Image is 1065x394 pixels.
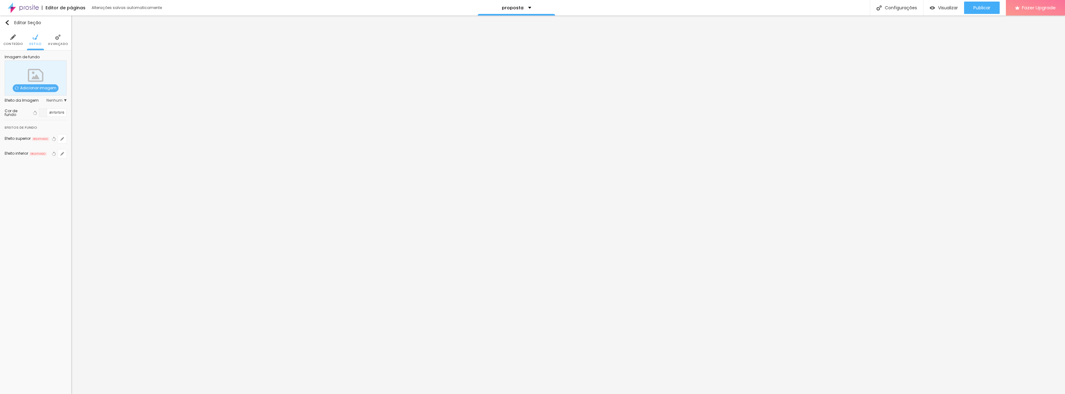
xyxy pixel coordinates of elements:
span: Visualizar [938,5,958,10]
div: Efeitos de fundo [5,124,37,131]
button: Visualizar [924,2,964,14]
div: Editar Seção [5,20,41,25]
span: Fazer Upgrade [1022,5,1056,10]
img: Icone [55,34,61,40]
div: Efeito da Imagem [5,99,46,102]
img: Icone [15,86,19,90]
iframe: Editor [71,15,1065,394]
img: Icone [10,34,16,40]
div: Cor de fundo [5,109,29,117]
span: Publicar [973,5,990,10]
div: Efeitos de fundo [5,120,67,131]
div: Editor de páginas [42,6,85,10]
span: Adicionar imagem [13,84,59,92]
button: Publicar [964,2,1000,14]
div: Imagem de fundo [5,55,67,59]
span: Conteúdo [3,42,23,46]
div: Efeito inferior [5,152,28,155]
span: Avançado [48,42,68,46]
p: proposta [502,6,524,10]
img: Icone [33,34,38,40]
div: Efeito superior [5,137,31,140]
img: view-1.svg [930,5,935,11]
span: DESATIVADO [29,152,47,156]
span: DESATIVADO [32,137,49,141]
span: Nenhum [46,99,67,102]
img: Icone [5,20,10,25]
div: Alterações salvas automaticamente [92,6,163,10]
span: Estilo [29,42,41,46]
img: Icone [876,5,882,11]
